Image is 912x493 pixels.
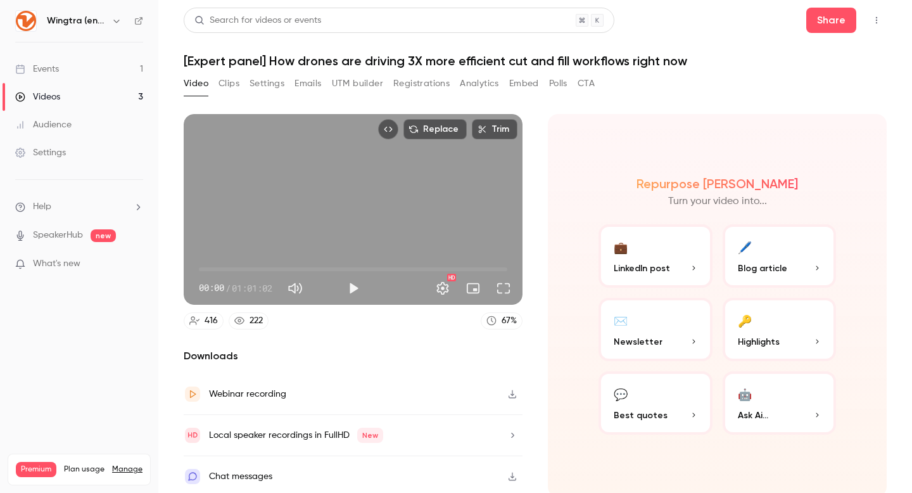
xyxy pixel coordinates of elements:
div: 222 [250,314,263,328]
div: Chat messages [209,469,272,484]
a: 222 [229,312,269,330]
button: 💼LinkedIn post [598,224,712,288]
div: 67 % [502,314,517,328]
span: What's new [33,257,80,271]
button: Embed [509,74,539,94]
button: UTM builder [332,74,383,94]
span: Highlights [738,335,780,349]
div: 🔑 [738,311,752,330]
a: 67% [481,312,522,330]
button: 🖊️Blog article [723,224,837,288]
span: LinkedIn post [614,262,670,275]
span: 00:00 [199,281,224,295]
div: 🖊️ [738,237,752,257]
div: ✉️ [614,311,628,330]
button: Top Bar Actions [866,10,887,30]
button: Settings [430,276,455,301]
div: Settings [15,146,66,159]
img: Wingtra (english) [16,11,36,31]
button: Trim [472,119,517,139]
span: Best quotes [614,409,668,422]
button: 🤖Ask Ai... [723,371,837,435]
button: ✉️Newsletter [598,298,712,361]
button: 🔑Highlights [723,298,837,361]
button: Emails [294,74,321,94]
button: 💬Best quotes [598,371,712,435]
span: Premium [16,462,56,477]
button: Play [341,276,366,301]
h1: [Expert panel] How drones are driving 3X more efficient cut and fill workflows right now [184,53,887,68]
span: Help [33,200,51,214]
div: 00:00 [199,281,272,295]
h2: Repurpose [PERSON_NAME] [636,176,798,191]
h2: Downloads [184,349,522,364]
div: Videos [15,91,60,103]
button: CTA [578,74,595,94]
a: SpeakerHub [33,229,83,242]
div: 🤖 [738,384,752,404]
button: Video [184,74,208,94]
button: Turn on miniplayer [460,276,486,301]
div: 💼 [614,237,628,257]
div: Local speaker recordings in FullHD [209,428,383,443]
div: Audience [15,118,72,131]
button: Full screen [491,276,516,301]
a: 416 [184,312,224,330]
button: Share [806,8,856,33]
span: Ask Ai... [738,409,768,422]
button: Mute [282,276,308,301]
button: Polls [549,74,567,94]
div: HD [447,274,456,281]
li: help-dropdown-opener [15,200,143,214]
button: Replace [403,119,467,139]
button: Embed video [378,119,398,139]
button: Analytics [460,74,499,94]
span: Plan usage [64,464,104,475]
button: Clips [218,74,239,94]
button: Settings [250,74,284,94]
span: New [357,428,383,443]
span: new [91,229,116,242]
div: Search for videos or events [194,14,321,27]
button: Registrations [393,74,450,94]
span: Blog article [738,262,787,275]
div: 💬 [614,384,628,404]
h6: Wingtra (english) [47,15,106,27]
div: 416 [205,314,218,328]
div: Webinar recording [209,387,286,402]
p: Turn your video into... [668,194,767,209]
div: Events [15,63,59,75]
a: Manage [112,464,142,475]
span: 01:01:02 [232,281,272,295]
span: / [225,281,231,295]
span: Newsletter [614,335,662,349]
